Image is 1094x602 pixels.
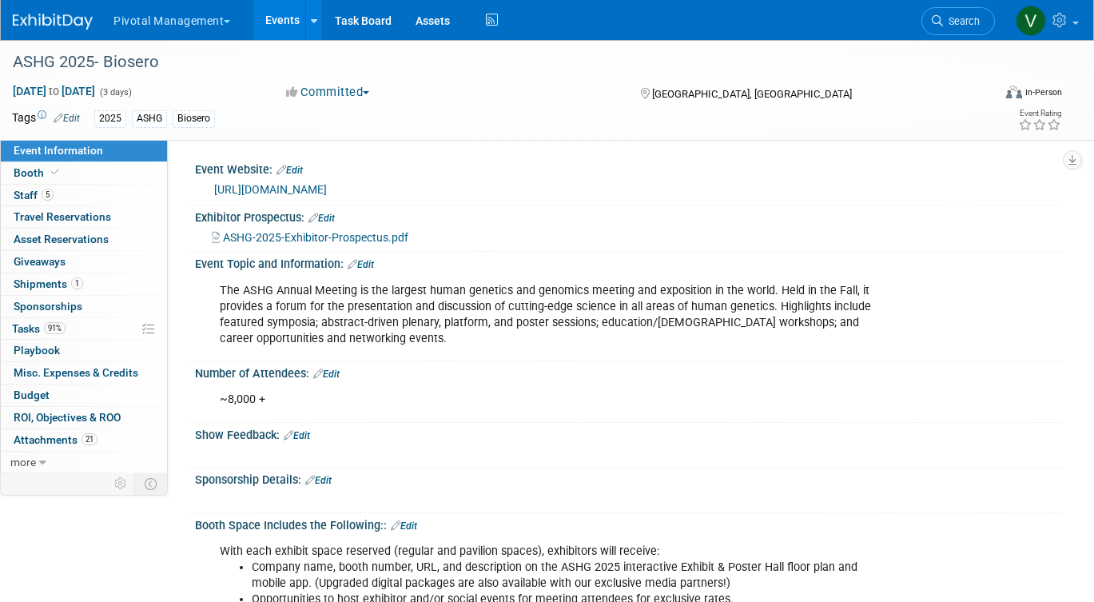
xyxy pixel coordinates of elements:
a: Shipments1 [1,273,167,295]
span: 1 [71,277,83,289]
div: ASHG 2025- Biosero [7,48,973,77]
li: Company name, booth number, URL, and description on the ASHG 2025 interactive Exhibit & Poster Ha... [252,560,884,592]
span: Travel Reservations [14,210,111,223]
span: Attachments [14,433,97,446]
a: Edit [276,165,303,176]
i: Booth reservation complete [51,168,59,177]
a: Asset Reservations [1,229,167,250]
td: Tags [12,110,80,128]
div: Sponsorship Details: [195,468,1062,488]
a: Edit [348,259,374,270]
span: Booth [14,166,62,179]
div: Exhibitor Prospectus: [195,205,1062,226]
a: Edit [391,520,417,532]
span: Asset Reservations [14,233,109,245]
a: Budget [1,385,167,406]
a: Booth [1,162,167,184]
a: Attachments21 [1,429,167,451]
a: Travel Reservations [1,206,167,228]
a: Tasks91% [1,318,167,340]
div: Show Feedback: [195,423,1062,444]
a: Staff5 [1,185,167,206]
span: Event Information [14,144,103,157]
button: Committed [280,84,376,101]
td: Personalize Event Tab Strip [107,473,135,494]
a: ASHG-2025-Exhibitor-Prospectus.pdf [212,231,408,244]
div: Event Topic and Information: [195,252,1062,273]
span: Misc. Expenses & Credits [14,366,138,379]
a: Giveaways [1,251,167,273]
div: Event Format [907,83,1062,107]
div: ASHG [132,110,167,127]
a: Edit [284,430,310,441]
a: Search [921,7,995,35]
a: Event Information [1,140,167,161]
div: ~8,000 + [209,384,893,416]
span: Staff [14,189,54,201]
a: ROI, Objectives & ROO [1,407,167,429]
span: Playbook [14,344,60,357]
a: [URL][DOMAIN_NAME] [214,183,327,196]
div: Event Website: [195,157,1062,178]
span: 21 [82,433,97,445]
span: Tasks [12,322,66,335]
a: Edit [54,113,80,124]
a: Misc. Expenses & Credits [1,362,167,384]
span: ASHG-2025-Exhibitor-Prospectus.pdf [223,231,408,244]
div: The ASHG Annual Meeting is the largest human genetics and genomics meeting and exposition in the ... [209,275,893,355]
div: Biosero [173,110,215,127]
div: Event Rating [1018,110,1061,118]
span: Search [943,15,980,27]
a: Edit [305,475,332,486]
a: Edit [308,213,335,224]
span: (3 days) [98,87,132,98]
span: Giveaways [14,255,66,268]
span: [DATE] [DATE] [12,84,96,98]
span: Shipments [14,277,83,290]
span: 91% [44,322,66,334]
span: 5 [42,189,54,201]
div: 2025 [94,110,126,127]
td: Toggle Event Tabs [135,473,168,494]
a: Playbook [1,340,167,361]
div: In-Person [1024,86,1062,98]
span: Budget [14,389,50,401]
a: more [1,452,167,473]
div: Number of Attendees: [195,361,1062,382]
span: ROI, Objectives & ROO [14,411,121,424]
span: more [10,456,36,468]
img: Valerie Weld [1016,6,1046,36]
span: to [46,85,62,98]
div: Booth Space Includes the Following:: [195,513,1062,534]
span: [GEOGRAPHIC_DATA], [GEOGRAPHIC_DATA] [652,88,852,100]
span: Sponsorships [14,300,82,313]
a: Edit [313,369,340,380]
img: ExhibitDay [13,14,93,30]
img: Format-Inperson.png [1006,86,1022,98]
a: Sponsorships [1,296,167,317]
